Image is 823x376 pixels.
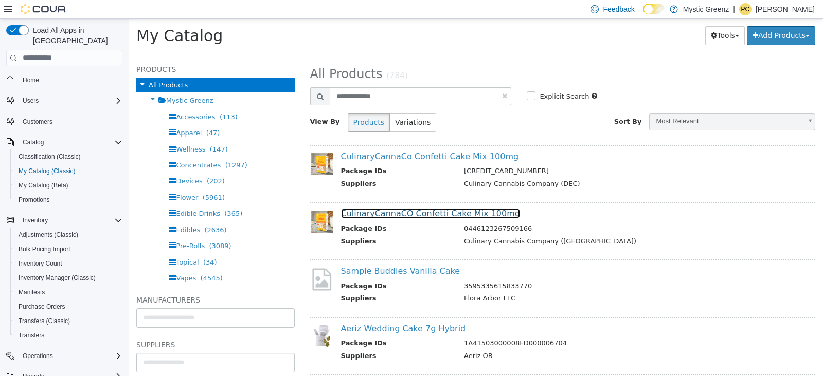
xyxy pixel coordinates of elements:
span: Topical [47,239,70,247]
img: 150 [182,305,205,328]
button: Catalog [2,135,127,149]
a: Customers [19,116,57,128]
span: (4545) [72,255,94,263]
a: CulinaryCannaCo Confetti Cake Mix 100mg [212,133,390,142]
span: Classification (Classic) [19,153,81,161]
button: Add Products [618,7,687,26]
button: Transfers (Classic) [10,314,127,328]
a: Classification (Classic) [14,151,85,163]
p: Mystic Greenz [683,3,729,15]
p: [PERSON_NAME] [756,3,815,15]
th: Package IDs [212,319,328,332]
span: Inventory Count [14,257,122,270]
button: Adjustments (Classic) [10,228,127,242]
span: Edibles [47,207,71,215]
button: Operations [19,350,57,362]
a: My Catalog (Beta) [14,179,73,192]
span: Load All Apps in [GEOGRAPHIC_DATA] [29,25,122,46]
button: Tools [577,7,616,26]
span: Transfers (Classic) [19,317,70,325]
span: Pre-Rolls [47,223,76,231]
a: Inventory Manager (Classic) [14,272,100,284]
span: Operations [23,352,53,360]
span: Flower [47,175,69,182]
img: Cova [21,4,67,14]
span: (5961) [74,175,96,182]
h5: Products [8,44,166,57]
span: Transfers (Classic) [14,315,122,327]
span: Home [23,76,39,84]
span: Inventory Manager (Classic) [19,274,96,282]
span: Vapes [47,255,67,263]
img: missing-image.png [182,248,205,273]
span: Users [19,95,122,107]
th: Package IDs [212,204,328,217]
button: Products [219,94,261,113]
span: Inventory [19,214,122,227]
span: Users [23,97,39,105]
a: Adjustments (Classic) [14,229,82,241]
th: Suppliers [212,160,328,173]
button: Inventory Manager (Classic) [10,271,127,285]
span: Operations [19,350,122,362]
td: 1A41503000008FD000006704 [328,319,674,332]
button: My Catalog (Classic) [10,164,127,178]
td: Culinary Cannabis Company ([GEOGRAPHIC_DATA]) [328,217,674,230]
span: Inventory Count [19,259,62,268]
span: Manifests [14,286,122,298]
button: Classification (Classic) [10,149,127,164]
span: Apparel [47,110,73,118]
a: Most Relevant [521,94,687,111]
button: Inventory [2,213,127,228]
a: Promotions [14,194,54,206]
button: Users [19,95,43,107]
a: CulinaryCannaCO Confetti Cake Mix 100mg [212,190,391,199]
button: Transfers [10,328,127,343]
button: Catalog [19,136,48,148]
button: Customers [2,114,127,129]
span: Accessories [47,94,86,102]
td: 0446123267509166 [328,204,674,217]
span: Catalog [19,136,122,148]
span: Bulk Pricing Import [19,245,70,253]
span: Adjustments (Classic) [19,231,78,239]
span: Inventory Manager (Classic) [14,272,122,284]
button: Inventory Count [10,256,127,271]
a: Inventory Count [14,257,66,270]
span: (113) [91,94,109,102]
a: Purchase Orders [14,300,69,313]
a: Transfers (Classic) [14,315,74,327]
p: | [733,3,735,15]
span: (47) [78,110,92,118]
span: My Catalog (Beta) [19,181,68,190]
span: Purchase Orders [14,300,122,313]
span: (2636) [76,207,98,215]
span: (1297) [97,142,119,150]
span: Customers [19,115,122,128]
th: Suppliers [212,274,328,287]
span: Wellness [47,126,77,134]
a: Bulk Pricing Import [14,243,75,255]
button: Variations [261,94,308,113]
span: Manifests [19,288,45,296]
td: [CREDIT_CARD_NUMBER] [328,147,674,160]
img: 150 [182,133,205,156]
button: Operations [2,349,127,363]
span: Edible Drinks [47,191,92,198]
span: (365) [96,191,114,198]
td: Aeriz OB [328,332,674,345]
span: My Catalog (Beta) [14,179,122,192]
td: 3595335615833770 [328,262,674,275]
span: View By [182,99,211,106]
h5: Manufacturers [8,275,166,287]
span: Feedback [603,4,634,14]
span: My Catalog (Classic) [19,167,76,175]
span: Transfers [19,331,44,340]
a: Aeriz Wedding Cake 7g Hybrid [212,305,337,314]
span: Devices [47,158,74,166]
span: Concentrates [47,142,92,150]
span: (34) [75,239,88,247]
span: Home [19,73,122,86]
button: Manifests [10,285,127,299]
span: PC [741,3,750,15]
